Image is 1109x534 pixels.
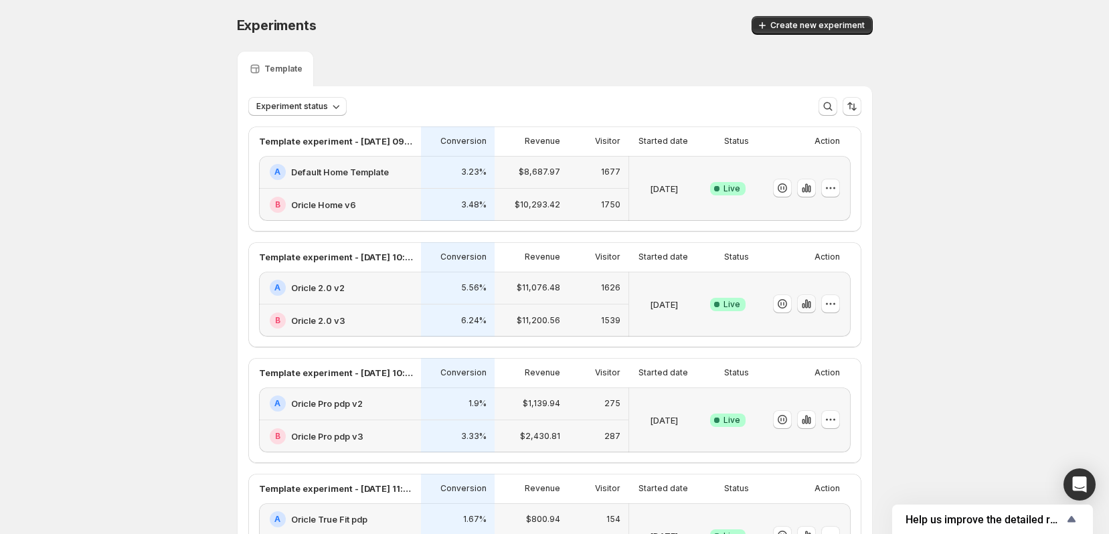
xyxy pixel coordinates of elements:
[601,167,620,177] p: 1677
[291,165,389,179] h2: Default Home Template
[461,167,487,177] p: 3.23%
[724,252,749,262] p: Status
[256,101,328,112] span: Experiment status
[248,97,347,116] button: Experiment status
[461,431,487,442] p: 3.33%
[650,414,678,427] p: [DATE]
[525,136,560,147] p: Revenue
[606,514,620,525] p: 154
[237,17,317,33] span: Experiments
[638,367,688,378] p: Started date
[752,16,873,35] button: Create new experiment
[440,252,487,262] p: Conversion
[601,315,620,326] p: 1539
[638,136,688,147] p: Started date
[274,167,280,177] h2: A
[291,397,363,410] h2: Oricle Pro pdp v2
[520,431,560,442] p: $2,430.81
[440,136,487,147] p: Conversion
[525,483,560,494] p: Revenue
[526,514,560,525] p: $800.94
[595,483,620,494] p: Visitor
[1063,468,1096,501] div: Open Intercom Messenger
[595,136,620,147] p: Visitor
[461,282,487,293] p: 5.56%
[291,513,367,526] h2: Oricle True Fit pdp
[461,315,487,326] p: 6.24%
[523,398,560,409] p: $1,139.94
[595,367,620,378] p: Visitor
[604,398,620,409] p: 275
[291,198,356,211] h2: Oricle Home v6
[815,483,840,494] p: Action
[274,282,280,293] h2: A
[519,167,560,177] p: $8,687.97
[275,431,280,442] h2: B
[815,252,840,262] p: Action
[650,182,678,195] p: [DATE]
[517,282,560,293] p: $11,076.48
[461,199,487,210] p: 3.48%
[515,199,560,210] p: $10,293.42
[275,199,280,210] h2: B
[601,282,620,293] p: 1626
[468,398,487,409] p: 1.9%
[291,281,345,294] h2: Oricle 2.0 v2
[525,367,560,378] p: Revenue
[723,299,740,310] span: Live
[815,136,840,147] p: Action
[259,366,413,379] p: Template experiment - [DATE] 10:21:12
[525,252,560,262] p: Revenue
[517,315,560,326] p: $11,200.56
[274,514,280,525] h2: A
[638,252,688,262] p: Started date
[650,298,678,311] p: [DATE]
[463,514,487,525] p: 1.67%
[906,511,1080,527] button: Show survey - Help us improve the detailed report for A/B campaigns
[724,367,749,378] p: Status
[601,199,620,210] p: 1750
[724,136,749,147] p: Status
[259,482,413,495] p: Template experiment - [DATE] 11:59:18
[595,252,620,262] p: Visitor
[604,431,620,442] p: 287
[275,315,280,326] h2: B
[815,367,840,378] p: Action
[906,513,1063,526] span: Help us improve the detailed report for A/B campaigns
[259,250,413,264] p: Template experiment - [DATE] 10:09:04
[274,398,280,409] h2: A
[259,135,413,148] p: Template experiment - [DATE] 09:43:40
[440,367,487,378] p: Conversion
[264,64,303,74] p: Template
[440,483,487,494] p: Conversion
[843,97,861,116] button: Sort the results
[724,483,749,494] p: Status
[638,483,688,494] p: Started date
[770,20,865,31] span: Create new experiment
[723,183,740,194] span: Live
[291,430,363,443] h2: Oricle Pro pdp v3
[291,314,345,327] h2: Oricle 2.0 v3
[723,415,740,426] span: Live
